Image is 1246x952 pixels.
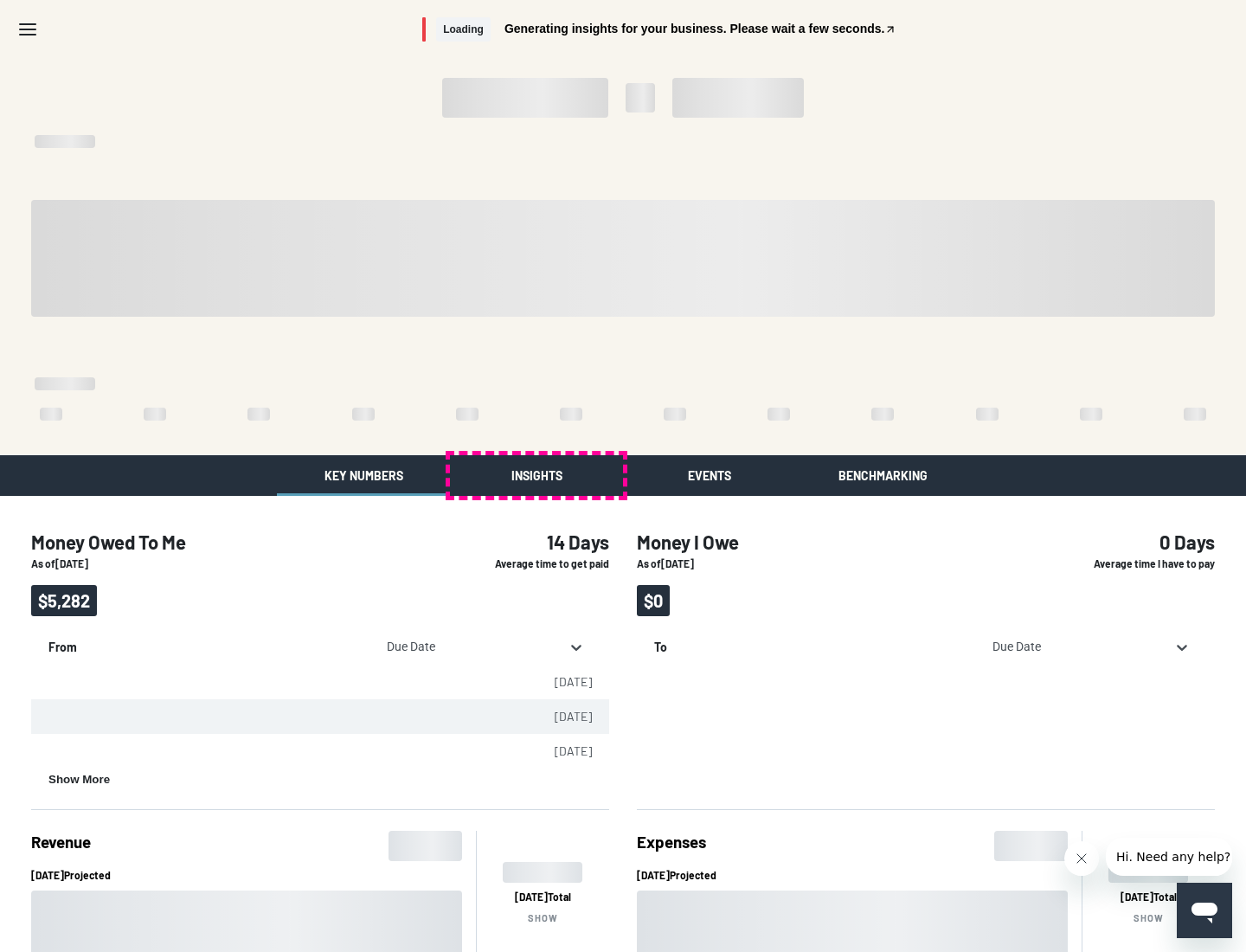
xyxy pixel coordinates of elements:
[1026,556,1215,571] p: Average time I have to pay
[515,890,571,904] p: [DATE] Total
[1177,883,1232,938] iframe: Button to launch messaging window
[450,455,623,496] button: Insights
[31,868,462,883] p: [DATE] Projected
[512,699,609,734] td: [DATE]
[504,23,885,35] span: Generating insights for your business. Please wait a few seconds.
[637,531,999,553] h4: Money I Owe
[637,868,1068,883] p: [DATE] Projected
[654,630,967,656] p: To
[31,831,91,861] h3: Revenue
[623,455,796,496] button: Events
[637,585,670,616] span: $0
[380,639,559,656] div: Due Date
[1064,841,1099,876] iframe: Close message
[637,831,706,861] h3: Expenses
[48,630,361,656] p: From
[48,773,110,786] button: Show More
[436,17,491,42] span: Loading
[1026,531,1215,553] h4: 0 Days
[1121,890,1177,904] p: [DATE] Total
[637,556,999,571] p: As of [DATE]
[512,665,609,699] td: [DATE]
[421,531,609,553] h4: 14 Days
[1106,838,1232,876] iframe: Message from company
[17,19,38,40] svg: Menu
[1134,911,1164,924] div: Show
[421,556,609,571] p: Average time to get paid
[31,556,393,571] p: As of [DATE]
[512,734,609,769] td: [DATE]
[277,455,450,496] button: Key Numbers
[986,639,1165,656] div: Due Date
[422,17,896,42] button: LoadingGenerating insights for your business. Please wait a few seconds.
[31,585,97,616] span: $5,282
[31,531,393,553] h4: Money Owed To Me
[528,911,558,924] div: Show
[796,455,969,496] button: Benchmarking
